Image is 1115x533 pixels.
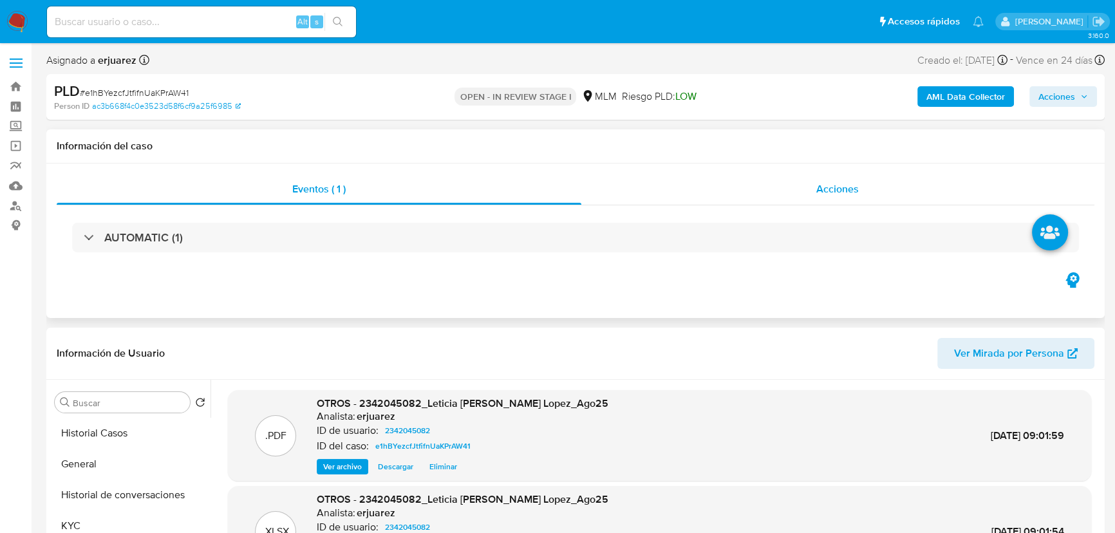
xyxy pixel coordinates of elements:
[917,51,1007,69] div: Creado el: [DATE]
[265,429,286,443] p: .PDF
[317,424,379,437] p: ID de usuario:
[92,100,241,112] a: ac3b668f4c0e3523d58f6cf9a25f6985
[317,459,368,474] button: Ver archivo
[47,14,356,30] input: Buscar usuario o caso...
[1038,86,1075,107] span: Acciones
[385,423,430,438] span: 2342045082
[324,13,351,31] button: search-icon
[1016,53,1092,68] span: Vence en 24 días
[317,507,355,519] p: Analista:
[317,410,355,423] p: Analista:
[1092,15,1105,28] a: Salir
[80,86,189,99] span: # e1hBYezcfJtfifnUaKPrAW41
[1010,51,1013,69] span: -
[378,460,413,473] span: Descargar
[54,80,80,101] b: PLD
[72,223,1079,252] div: AUTOMATIC (1)
[917,86,1014,107] button: AML Data Collector
[104,230,183,245] h3: AUTOMATIC (1)
[317,396,608,411] span: OTROS - 2342045082_Leticia [PERSON_NAME] Lopez_Ago25
[357,507,395,519] h6: erjuarez
[50,480,211,510] button: Historial de conversaciones
[357,410,395,423] h6: erjuarez
[317,440,369,453] p: ID del caso:
[1029,86,1097,107] button: Acciones
[973,16,984,27] a: Notificaciones
[46,53,136,68] span: Asignado a
[380,423,435,438] a: 2342045082
[581,89,616,104] div: MLM
[292,182,346,196] span: Eventos ( 1 )
[73,397,185,409] input: Buscar
[423,459,464,474] button: Eliminar
[323,460,362,473] span: Ver archivo
[954,338,1064,369] span: Ver Mirada por Persona
[454,88,576,106] p: OPEN - IN REVIEW STAGE I
[937,338,1094,369] button: Ver Mirada por Persona
[370,438,476,454] a: e1hBYezcfJtfifnUaKPrAW41
[195,397,205,411] button: Volver al orden por defecto
[60,397,70,407] button: Buscar
[926,86,1005,107] b: AML Data Collector
[816,182,859,196] span: Acciones
[621,89,696,104] span: Riesgo PLD:
[95,53,136,68] b: erjuarez
[888,15,960,28] span: Accesos rápidos
[57,347,165,360] h1: Información de Usuario
[50,449,211,480] button: General
[675,89,696,104] span: LOW
[375,438,471,454] span: e1hBYezcfJtfifnUaKPrAW41
[429,460,457,473] span: Eliminar
[315,15,319,28] span: s
[1015,15,1087,28] p: erika.juarez@mercadolibre.com.mx
[317,492,608,507] span: OTROS - 2342045082_Leticia [PERSON_NAME] Lopez_Ago25
[991,428,1064,443] span: [DATE] 09:01:59
[297,15,308,28] span: Alt
[57,140,1094,153] h1: Información del caso
[54,100,89,112] b: Person ID
[50,418,211,449] button: Historial Casos
[371,459,420,474] button: Descargar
